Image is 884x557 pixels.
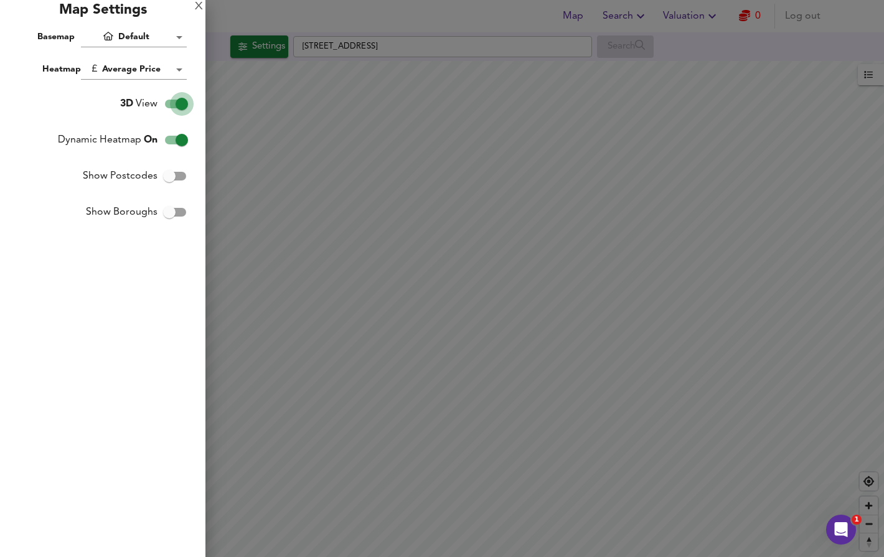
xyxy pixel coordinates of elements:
[120,99,133,109] span: 3D
[86,205,158,220] span: Show Boroughs
[826,515,856,545] iframe: Intercom live chat
[120,96,158,111] span: View
[83,169,158,184] span: Show Postcodes
[81,27,187,47] div: Default
[37,32,75,41] span: Basemap
[58,133,158,147] span: Dynamic Heatmap
[144,135,158,145] span: On
[81,60,187,80] div: Average Price
[852,515,862,525] span: 1
[42,65,81,73] span: Heatmap
[195,2,203,11] div: X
